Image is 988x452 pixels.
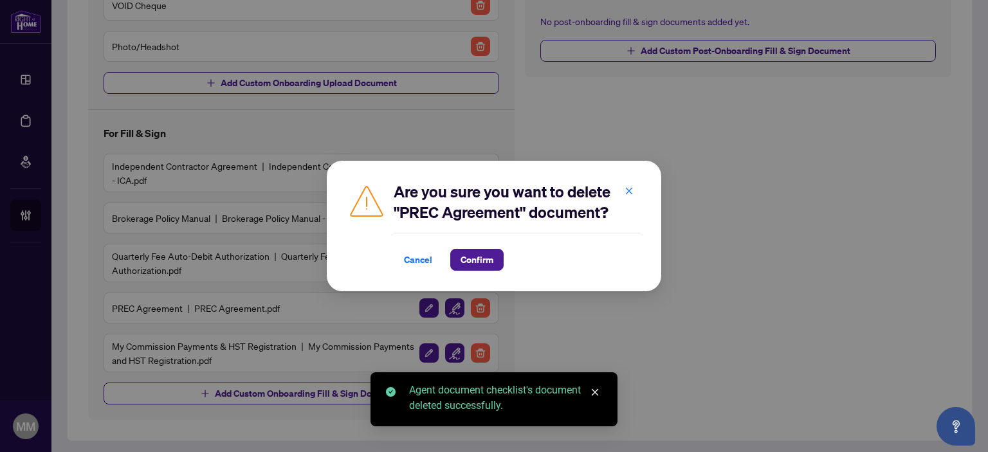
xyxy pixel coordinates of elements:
button: Open asap [937,407,975,446]
span: close [625,186,634,195]
span: close [590,388,599,397]
button: Confirm [450,249,504,271]
span: Confirm [461,249,493,270]
a: Close [588,385,602,399]
span: check-circle [386,387,396,397]
div: Agent document checklist's document deleted successfully. [409,383,602,413]
button: Cancel [394,249,443,271]
span: Cancel [404,249,432,270]
h2: Are you sure you want to delete "PREC Agreement" document? [394,181,641,222]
